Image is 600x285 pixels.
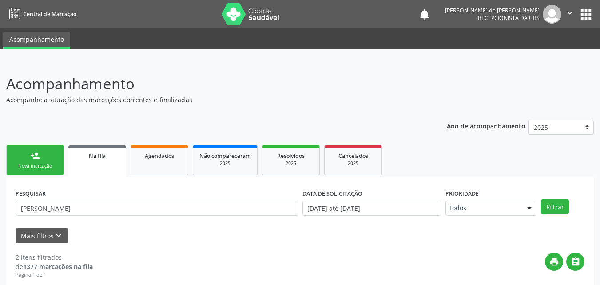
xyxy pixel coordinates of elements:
a: Acompanhamento [3,32,70,49]
p: Ano de acompanhamento [447,120,525,131]
div: [PERSON_NAME] de [PERSON_NAME] [445,7,540,14]
input: Nome, CNS [16,201,298,216]
i: print [549,257,559,267]
button:  [561,5,578,24]
i:  [571,257,580,267]
span: Não compareceram [199,152,251,160]
div: 2025 [269,160,313,167]
span: Resolvidos [277,152,305,160]
button: notifications [418,8,431,20]
img: img [543,5,561,24]
span: Todos [449,204,518,213]
label: PESQUISAR [16,187,46,201]
label: Prioridade [445,187,479,201]
span: Na fila [89,152,106,160]
div: Nova marcação [13,163,57,169]
div: Página 1 de 1 [16,271,93,279]
div: 2025 [331,160,375,167]
label: DATA DE SOLICITAÇÃO [302,187,362,201]
i: keyboard_arrow_down [54,231,64,241]
i:  [565,8,575,18]
button:  [566,253,584,271]
a: Central de Marcação [6,7,76,21]
button: print [545,253,563,271]
span: Agendados [145,152,174,160]
div: de [16,262,93,271]
div: 2 itens filtrados [16,253,93,262]
button: apps [578,7,594,22]
div: 2025 [199,160,251,167]
span: Recepcionista da UBS [478,14,540,22]
p: Acompanhe a situação das marcações correntes e finalizadas [6,95,417,104]
strong: 1377 marcações na fila [23,262,93,271]
button: Mais filtroskeyboard_arrow_down [16,228,68,244]
input: Selecione um intervalo [302,201,441,216]
p: Acompanhamento [6,73,417,95]
span: Cancelados [338,152,368,160]
span: Central de Marcação [23,10,76,18]
div: person_add [30,151,40,161]
button: Filtrar [541,199,569,214]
